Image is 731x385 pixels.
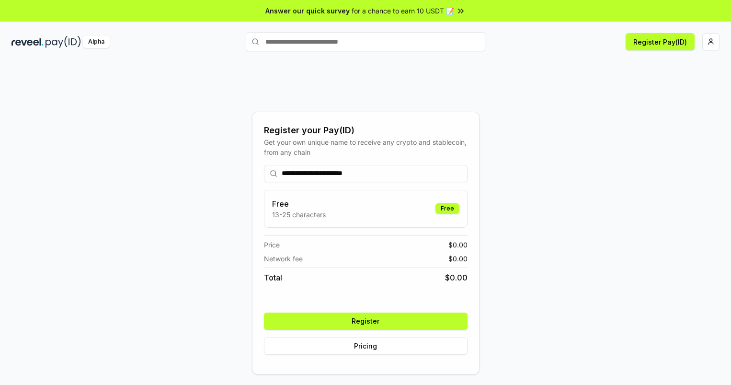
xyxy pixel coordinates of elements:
[435,203,459,214] div: Free
[264,254,303,264] span: Network fee
[83,36,110,48] div: Alpha
[46,36,81,48] img: pay_id
[264,137,468,157] div: Get your own unique name to receive any crypto and stablecoin, from any chain
[448,254,468,264] span: $ 0.00
[264,240,280,250] span: Price
[626,33,695,50] button: Register Pay(ID)
[264,124,468,137] div: Register your Pay(ID)
[11,36,44,48] img: reveel_dark
[265,6,350,16] span: Answer our quick survey
[264,272,282,283] span: Total
[264,313,468,330] button: Register
[445,272,468,283] span: $ 0.00
[352,6,454,16] span: for a chance to earn 10 USDT 📝
[448,240,468,250] span: $ 0.00
[272,198,326,210] h3: Free
[272,210,326,220] p: 13-25 characters
[264,338,468,355] button: Pricing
